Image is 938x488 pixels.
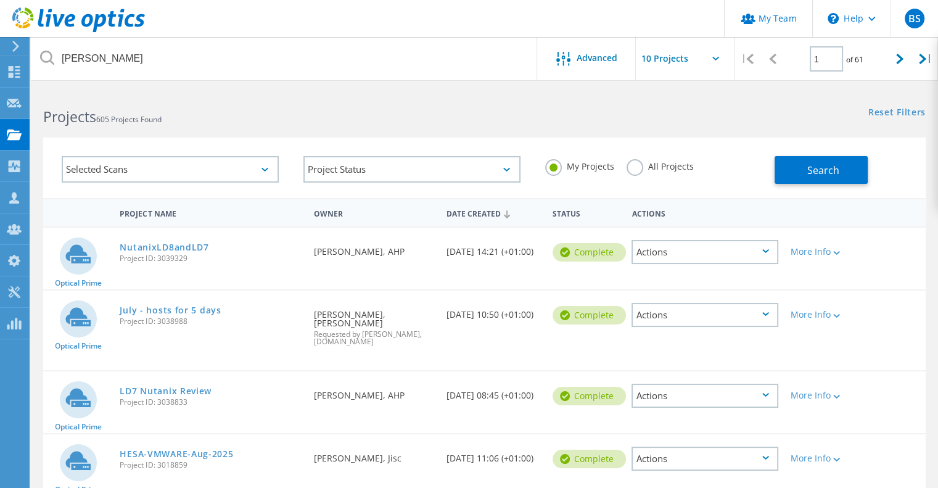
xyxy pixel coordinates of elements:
[868,108,926,118] a: Reset Filters
[62,156,279,183] div: Selected Scans
[31,37,538,80] input: Search projects by name, owner, ID, company, etc
[791,247,849,256] div: More Info
[55,279,102,287] span: Optical Prime
[120,399,302,406] span: Project ID: 3038833
[440,291,546,331] div: [DATE] 10:50 (+01:00)
[632,384,778,408] div: Actions
[908,14,920,23] span: BS
[625,201,784,224] div: Actions
[113,201,308,224] div: Project Name
[440,371,546,412] div: [DATE] 08:45 (+01:00)
[440,434,546,475] div: [DATE] 11:06 (+01:00)
[545,159,614,171] label: My Projects
[303,156,520,183] div: Project Status
[828,13,839,24] svg: \n
[308,291,440,358] div: [PERSON_NAME], [PERSON_NAME]
[12,26,145,35] a: Live Optics Dashboard
[440,201,546,225] div: Date Created
[314,331,434,345] span: Requested by [PERSON_NAME], [DOMAIN_NAME]
[308,371,440,412] div: [PERSON_NAME], AHP
[913,37,938,81] div: |
[440,228,546,268] div: [DATE] 14:21 (+01:00)
[791,454,849,463] div: More Info
[807,163,839,177] span: Search
[632,303,778,327] div: Actions
[96,114,162,125] span: 605 Projects Found
[846,54,863,65] span: of 61
[632,240,778,264] div: Actions
[43,107,96,126] b: Projects
[775,156,868,184] button: Search
[120,243,208,252] a: NutanixLD8andLD7
[120,318,302,325] span: Project ID: 3038988
[553,387,626,405] div: Complete
[120,255,302,262] span: Project ID: 3039329
[120,461,302,469] span: Project ID: 3018859
[632,447,778,471] div: Actions
[546,201,626,224] div: Status
[577,54,617,62] span: Advanced
[308,434,440,475] div: [PERSON_NAME], Jisc
[791,310,849,319] div: More Info
[308,201,440,224] div: Owner
[55,342,102,350] span: Optical Prime
[120,306,221,315] a: July - hosts for 5 days
[308,228,440,268] div: [PERSON_NAME], AHP
[120,387,212,395] a: LD7 Nutanix Review
[553,243,626,262] div: Complete
[553,450,626,468] div: Complete
[627,159,694,171] label: All Projects
[734,37,760,81] div: |
[553,306,626,325] div: Complete
[791,391,849,400] div: More Info
[55,423,102,431] span: Optical Prime
[120,450,233,458] a: HESA-VMWARE-Aug-2025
